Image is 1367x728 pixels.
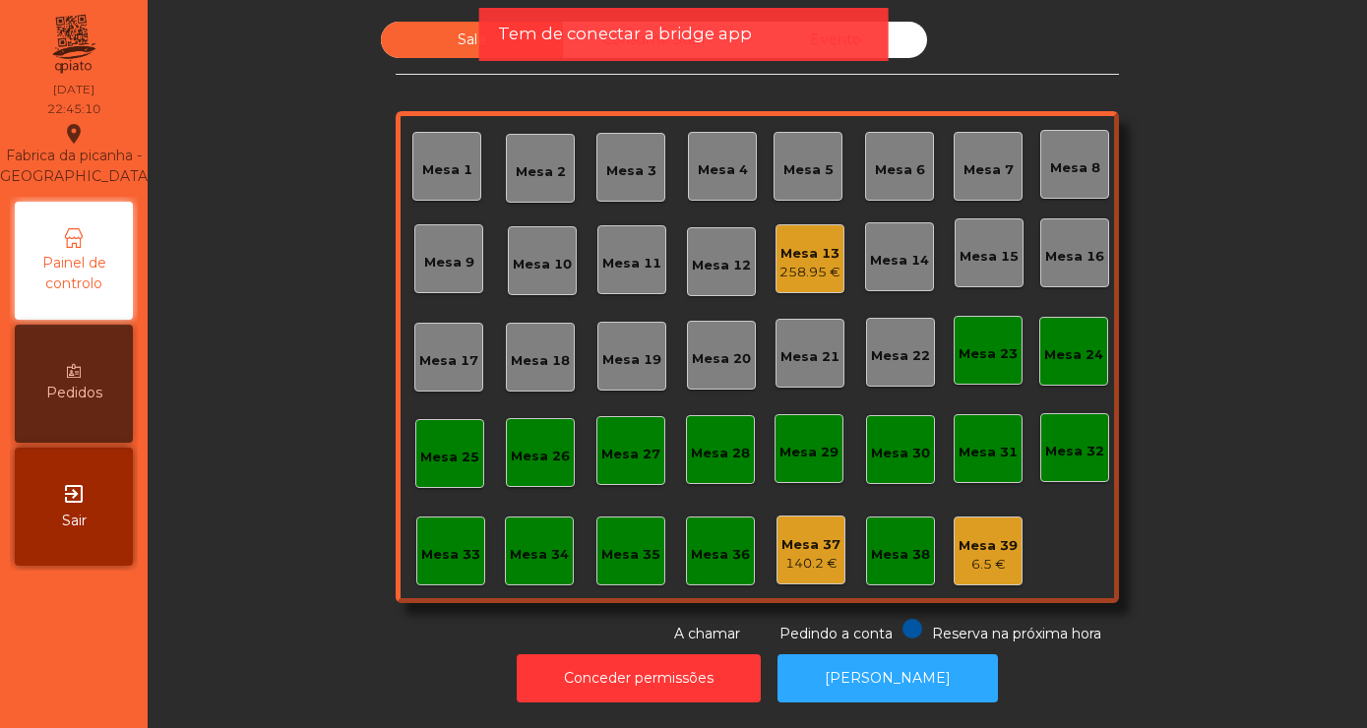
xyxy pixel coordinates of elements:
[62,482,86,506] i: exit_to_app
[511,447,570,466] div: Mesa 26
[424,253,474,273] div: Mesa 9
[1045,247,1104,267] div: Mesa 16
[783,160,834,180] div: Mesa 5
[959,344,1018,364] div: Mesa 23
[420,448,479,467] div: Mesa 25
[875,160,925,180] div: Mesa 6
[511,351,570,371] div: Mesa 18
[871,346,930,366] div: Mesa 22
[419,351,478,371] div: Mesa 17
[381,22,563,58] div: Sala
[601,545,660,565] div: Mesa 35
[516,162,566,182] div: Mesa 2
[959,555,1018,575] div: 6.5 €
[777,654,998,702] button: [PERSON_NAME]
[780,347,839,367] div: Mesa 21
[47,100,100,118] div: 22:45:10
[602,254,661,273] div: Mesa 11
[692,349,751,369] div: Mesa 20
[62,122,86,146] i: location_on
[871,545,930,565] div: Mesa 38
[1050,158,1100,178] div: Mesa 8
[959,443,1018,462] div: Mesa 31
[1045,442,1104,461] div: Mesa 32
[871,444,930,463] div: Mesa 30
[963,160,1014,180] div: Mesa 7
[692,256,751,275] div: Mesa 12
[932,625,1101,642] span: Reserva na próxima hora
[62,511,87,531] span: Sair
[422,160,472,180] div: Mesa 1
[779,263,840,282] div: 258.95 €
[20,253,128,294] span: Painel de controlo
[960,247,1019,267] div: Mesa 15
[517,654,761,702] button: Conceder permissões
[498,22,752,46] span: Tem de conectar a bridge app
[1044,345,1103,365] div: Mesa 24
[513,255,572,274] div: Mesa 10
[674,625,740,642] span: A chamar
[421,545,480,565] div: Mesa 33
[601,445,660,464] div: Mesa 27
[779,625,893,642] span: Pedindo a conta
[870,251,929,271] div: Mesa 14
[781,554,840,574] div: 140.2 €
[46,383,102,403] span: Pedidos
[698,160,748,180] div: Mesa 4
[606,161,656,181] div: Mesa 3
[691,545,750,565] div: Mesa 36
[602,350,661,370] div: Mesa 19
[53,81,94,98] div: [DATE]
[691,444,750,463] div: Mesa 28
[779,244,840,264] div: Mesa 13
[959,536,1018,556] div: Mesa 39
[779,443,839,462] div: Mesa 29
[781,535,840,555] div: Mesa 37
[510,545,569,565] div: Mesa 34
[49,10,97,79] img: qpiato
